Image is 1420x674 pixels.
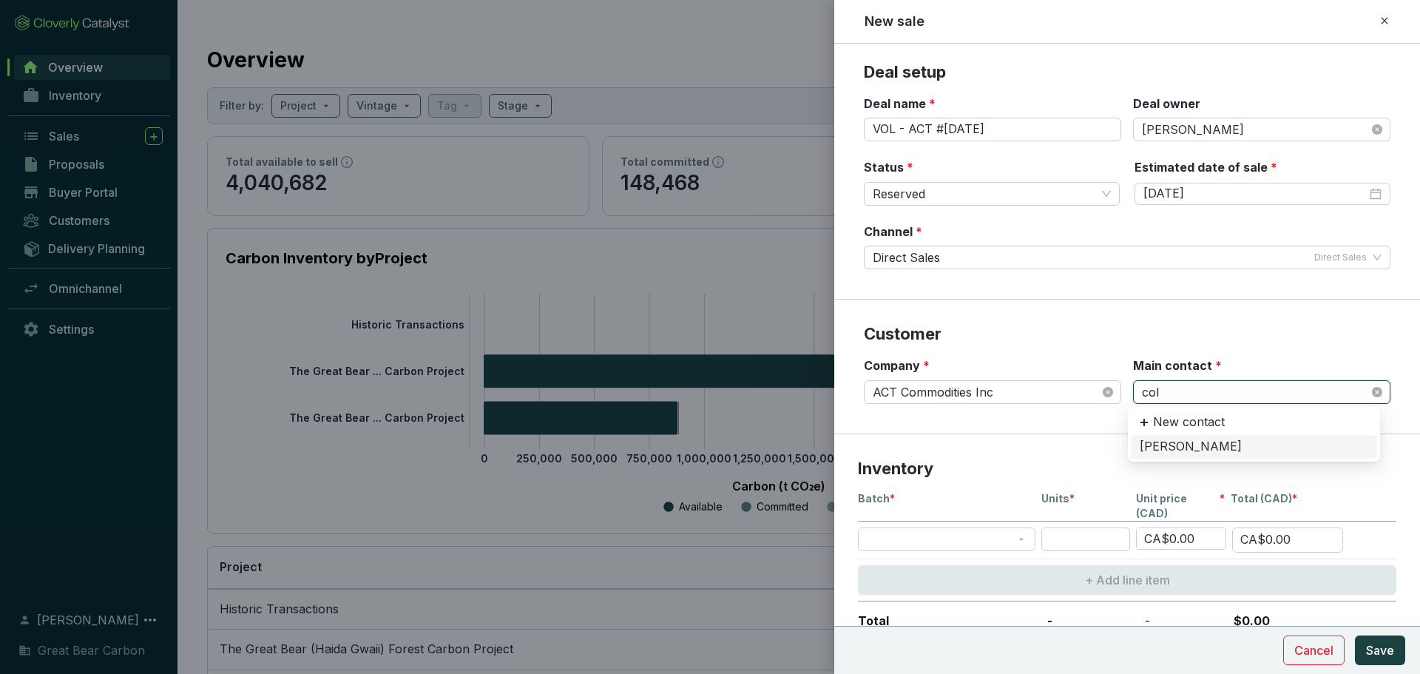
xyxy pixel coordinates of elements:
label: Main contact [1133,357,1222,374]
label: Channel [864,223,922,240]
p: Inventory [858,458,1396,480]
p: - [1041,613,1130,641]
span: Save [1366,641,1394,659]
label: Deal name [864,95,936,112]
p: - [1145,613,1225,630]
span: Dani Warren [1142,118,1382,141]
button: + Add line item [858,565,1396,595]
p: $0.00 [1231,613,1338,641]
span: Total (CAD) [1231,491,1292,506]
span: Reserved [873,183,1111,205]
p: Batch [858,491,1035,521]
div: [PERSON_NAME] [1140,439,1368,455]
div: Colson Armacost [1131,435,1377,459]
button: Cancel [1283,636,1345,665]
label: Status [864,159,913,175]
span: Direct Sales [1314,252,1367,263]
span: Cancel [1294,641,1333,659]
h2: New sale [865,12,924,31]
span: close-circle [1103,387,1113,397]
p: Total [858,613,1035,641]
span: close-circle [1372,387,1382,397]
label: Deal owner [1133,95,1200,112]
label: Estimated date of sale [1135,159,1277,175]
span: close-circle [1372,124,1382,135]
span: Unit price (CAD) [1136,491,1220,521]
p: Deal setup [864,61,1390,84]
span: Direct Sales [873,246,940,269]
p: Units [1041,491,1130,521]
p: Customer [864,323,1390,346]
input: mm/dd/yy [1143,186,1367,202]
button: Save [1355,636,1405,665]
label: Company [864,357,930,374]
p: New contact [1153,414,1225,431]
div: New contact [1131,410,1377,435]
span: ACT Commodities Inc [873,381,1112,403]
